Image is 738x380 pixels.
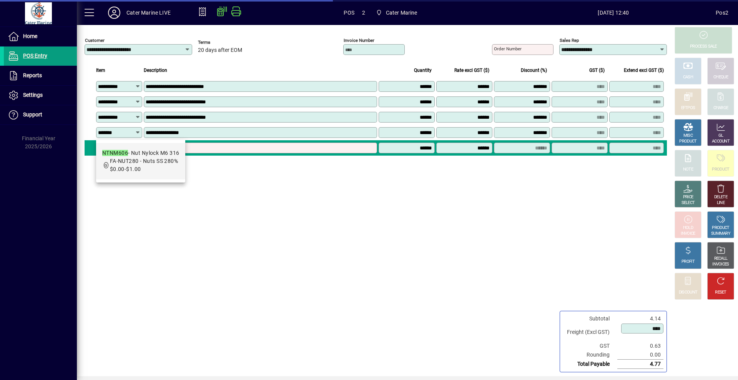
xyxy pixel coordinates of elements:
div: - Nut Nylock M6 316 [102,149,179,157]
span: Extend excl GST ($) [624,66,664,75]
div: PRODUCT [679,139,696,144]
a: Home [4,27,77,46]
span: Settings [23,92,43,98]
div: Cater Marine LIVE [126,7,171,19]
div: EFTPOS [681,105,695,111]
button: Profile [102,6,126,20]
div: PRICE [683,194,693,200]
div: GL [718,133,723,139]
div: INVOICES [712,262,729,267]
span: 20 days after EOM [198,47,242,53]
a: Reports [4,66,77,85]
span: Item [96,66,105,75]
div: INVOICE [681,231,695,237]
div: HOLD [683,225,693,231]
span: FA-NUT280 - Nuts SS 280% $0.00-$1.00 [110,158,178,172]
div: MISC [683,133,693,139]
div: SELECT [681,200,695,206]
span: Terms [198,40,244,45]
div: CHARGE [713,105,728,111]
span: 2 [362,7,365,19]
div: ACCOUNT [712,139,730,144]
mat-label: Customer [85,38,105,43]
span: Reports [23,72,42,78]
td: Total Payable [563,360,617,369]
mat-label: Sales rep [560,38,579,43]
td: Subtotal [563,314,617,323]
td: 4.77 [617,360,663,369]
div: SUMMARY [711,231,730,237]
span: Quantity [414,66,432,75]
span: Support [23,111,42,118]
div: RECALL [714,256,728,262]
div: PRODUCT [712,225,729,231]
div: LINE [717,200,725,206]
span: Description [144,66,167,75]
div: Pos2 [716,7,728,19]
span: Discount (%) [521,66,547,75]
td: 0.00 [617,350,663,360]
a: Support [4,105,77,124]
div: PRODUCT [712,167,729,173]
span: Cater Marine [386,7,417,19]
div: RESET [715,290,726,295]
mat-option: NTNM606 - Nut Nylock M6 316 [96,143,185,179]
td: 4.14 [617,314,663,323]
mat-label: Invoice number [344,38,374,43]
div: PROFIT [681,259,695,265]
div: CASH [683,75,693,80]
div: CHEQUE [713,75,728,80]
td: Freight (Excl GST) [563,323,617,342]
td: Rounding [563,350,617,360]
span: POS Entry [23,53,47,59]
span: POS [344,7,354,19]
span: Home [23,33,37,39]
div: PROCESS SALE [690,44,717,50]
span: [DATE] 12:40 [511,7,716,19]
span: Cater Marine [373,6,421,20]
div: NOTE [683,167,693,173]
span: GST ($) [589,66,605,75]
mat-label: Order number [494,46,522,51]
td: 0.63 [617,342,663,350]
div: DELETE [714,194,727,200]
td: GST [563,342,617,350]
div: DISCOUNT [679,290,697,295]
span: Rate excl GST ($) [454,66,489,75]
em: NTNM606 [102,150,128,156]
a: Settings [4,86,77,105]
